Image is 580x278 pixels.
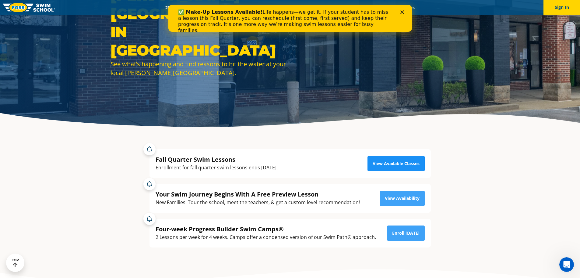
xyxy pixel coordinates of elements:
[559,257,574,272] iframe: Intercom live chat
[3,3,55,12] img: FOSS Swim School Logo
[10,4,224,29] div: Life happens—we get it. If your student has to miss a lesson this Fall Quarter, you can reschedul...
[160,5,198,10] a: 2025 Calendar
[232,5,238,9] div: Close
[380,191,425,206] a: View Availability
[198,5,224,10] a: Schools
[395,5,420,10] a: Careers
[156,190,360,198] div: Your Swim Journey Begins With A Free Preview Lesson
[311,5,376,10] a: Swim Like [PERSON_NAME]
[156,225,376,233] div: Four-week Progress Builder Swim Camps®
[12,258,19,268] div: TOP
[10,4,94,10] b: ✅ Make-Up Lessons Available!
[156,198,360,207] div: New Families: Tour the school, meet the teachers, & get a custom level recommendation!
[224,5,277,10] a: Swim Path® Program
[156,164,278,172] div: Enrollment for fall quarter swim lessons ends [DATE].
[375,5,395,10] a: Blog
[111,60,287,77] div: See what’s happening and find reasons to hit the water at your local [PERSON_NAME][GEOGRAPHIC_DATA].
[156,233,376,241] div: 2 Lessons per week for 4 weeks. Camps offer a condensed version of our Swim Path® approach.
[277,5,311,10] a: About FOSS
[387,226,425,241] a: Enroll [DATE]
[156,155,278,164] div: Fall Quarter Swim Lessons
[367,156,425,171] a: View Available Classes
[168,5,412,32] iframe: Intercom live chat banner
